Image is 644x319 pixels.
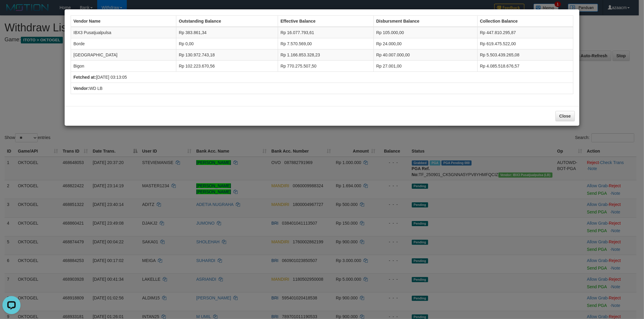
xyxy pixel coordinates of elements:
td: Rp 105.000,00 [374,27,478,38]
td: Rp 130.972.743,18 [176,49,278,61]
td: IBX3 Pusatjualpulsa [71,27,176,38]
td: WD LB [71,83,573,94]
th: Collection Balance [477,16,573,27]
td: Borde [71,38,176,49]
b: Fetched at: [73,75,96,80]
td: Rp 4.085.518.676,57 [477,61,573,72]
td: Rp 7.570.569,00 [278,38,374,49]
td: Rp 0,00 [176,38,278,49]
td: Bigon [71,61,176,72]
td: Rp 102.223.670,56 [176,61,278,72]
td: Rp 27.001,00 [374,61,478,72]
th: Vendor Name [71,16,176,27]
b: Vendor: [73,86,89,91]
button: Close [556,111,575,121]
th: Outstanding Balance [176,16,278,27]
td: Rp 383.861,34 [176,27,278,38]
td: [GEOGRAPHIC_DATA] [71,49,176,61]
td: Rp 5.503.439.265,08 [477,49,573,61]
th: Effective Balance [278,16,374,27]
td: Rp 619.475.522,00 [477,38,573,49]
td: [DATE] 03:13:05 [71,72,573,83]
td: Rp 40.007.000,00 [374,49,478,61]
th: Disbursment Balance [374,16,478,27]
td: Rp 770.275.507,50 [278,61,374,72]
td: Rp 1.166.853.328,23 [278,49,374,61]
td: Rp 24.000,00 [374,38,478,49]
button: Open LiveChat chat widget [2,2,21,21]
td: Rp 447.810.295,87 [477,27,573,38]
td: Rp 16.077.793,61 [278,27,374,38]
